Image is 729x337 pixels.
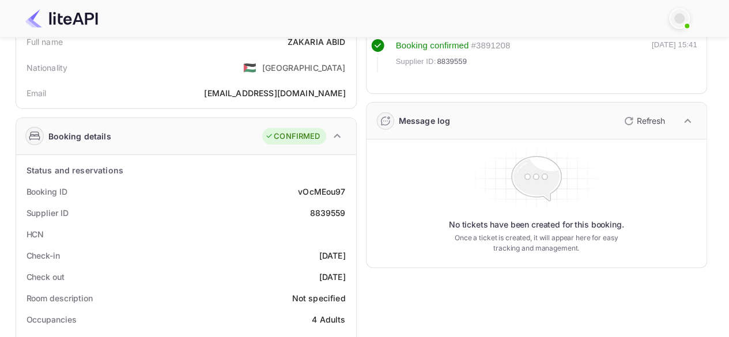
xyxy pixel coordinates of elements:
div: Booking details [48,130,111,142]
div: Check-in [27,249,60,262]
div: Occupancies [27,313,77,325]
div: # 3891208 [471,39,510,52]
div: 8839559 [309,207,345,219]
img: LiteAPI Logo [25,9,98,28]
div: [GEOGRAPHIC_DATA] [262,62,346,74]
p: No tickets have been created for this booking. [449,219,624,230]
span: United States [243,57,256,78]
p: Once a ticket is created, it will appear here for easy tracking and management. [445,233,628,253]
div: Booking ID [27,185,67,198]
div: HCN [27,228,44,240]
button: Refresh [617,112,670,130]
div: ZAKARIA ABID [288,36,346,48]
span: 8839559 [437,56,467,67]
div: 4 Adults [312,313,345,325]
div: Full name [27,36,63,48]
div: Supplier ID [27,207,69,219]
div: Check out [27,271,65,283]
div: Message log [399,115,451,127]
div: Booking confirmed [396,39,469,52]
div: [DATE] 15:41 [652,39,697,73]
div: Not specified [292,292,346,304]
div: Room description [27,292,93,304]
div: Nationality [27,62,68,74]
div: CONFIRMED [265,131,320,142]
div: [DATE] [319,271,346,283]
div: Email [27,87,47,99]
div: [DATE] [319,249,346,262]
p: Refresh [637,115,665,127]
div: vOcMEou97 [298,185,345,198]
div: Status and reservations [27,164,123,176]
span: Supplier ID: [396,56,436,67]
div: [EMAIL_ADDRESS][DOMAIN_NAME] [204,87,345,99]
